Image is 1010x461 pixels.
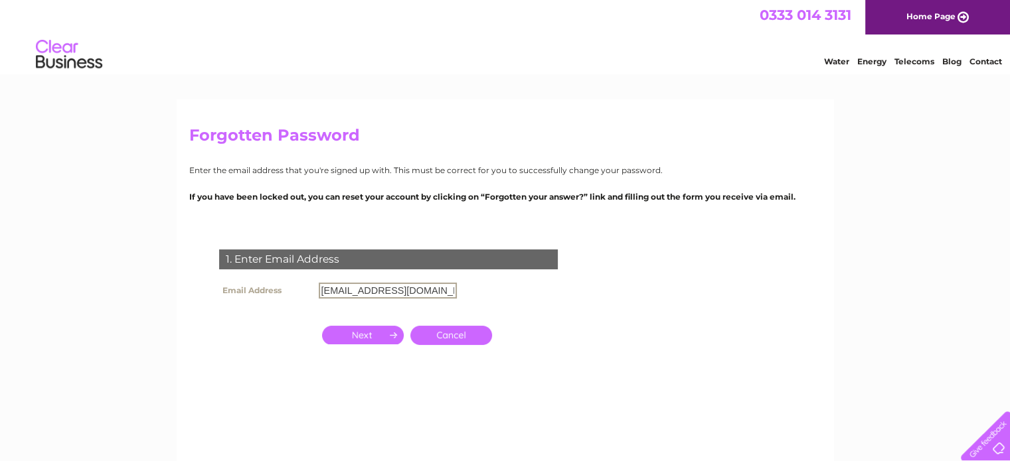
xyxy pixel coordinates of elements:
div: Clear Business is a trading name of Verastar Limited (registered in [GEOGRAPHIC_DATA] No. 3667643... [192,7,819,64]
a: 0333 014 3131 [760,7,851,23]
a: Water [824,56,849,66]
p: If you have been locked out, you can reset your account by clicking on “Forgotten your answer?” l... [189,190,821,203]
div: 1. Enter Email Address [219,249,558,269]
a: Cancel [410,326,492,345]
a: Blog [942,56,962,66]
h2: Forgotten Password [189,126,821,151]
a: Contact [969,56,1002,66]
img: logo.png [35,34,103,75]
p: Enter the email address that you're signed up with. This must be correct for you to successfully ... [189,164,821,176]
th: Email Address [216,279,315,302]
a: Energy [857,56,886,66]
a: Telecoms [894,56,934,66]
